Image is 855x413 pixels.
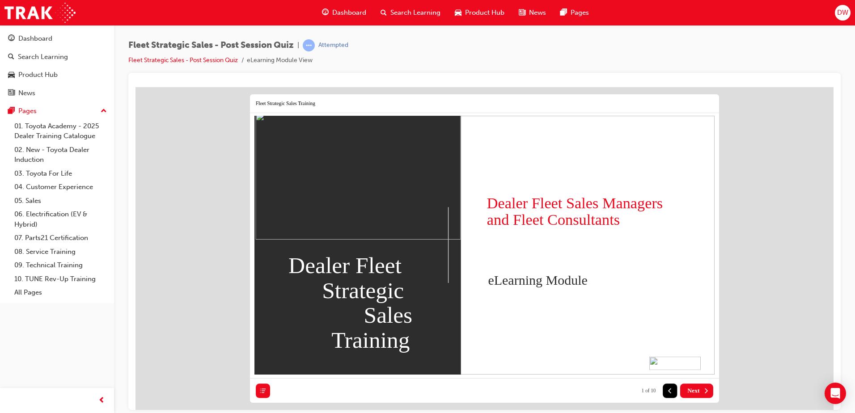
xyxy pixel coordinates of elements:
span: News [529,8,546,18]
div: Open Intercom Messenger [825,383,846,404]
span: car-icon [455,7,461,18]
div: Fleet Strategic Sales Training [120,13,180,20]
a: 02. New - Toyota Dealer Induction [11,143,110,167]
span: Fleet Strategic Sales - Post Session Quiz [128,40,294,51]
button: Pages [4,103,110,119]
a: News [4,85,110,101]
span: news-icon [519,7,525,18]
span: pages-icon [560,7,567,18]
a: 08. Service Training [11,245,110,259]
div: 1 of 10 [506,301,521,307]
a: 04. Customer Experience [11,180,110,194]
a: 09. Technical Training [11,258,110,272]
span: | [297,40,299,51]
span: Sales [228,211,277,244]
div: Attempted [318,41,348,50]
img: Trak [4,3,76,23]
span: Next [552,300,564,307]
a: Product Hub [4,67,110,83]
div: Dashboard [18,34,52,44]
span: Strategic [186,187,268,219]
div: Search Learning [18,52,68,62]
a: Dashboard [4,30,110,47]
a: 10. TUNE Rev-Up Training [11,272,110,286]
span: eLearning Module [352,184,452,203]
span: Pages [571,8,589,18]
a: search-iconSearch Learning [373,4,448,22]
a: pages-iconPages [553,4,596,22]
span: Training [196,236,274,269]
a: 03. Toyota For Life [11,167,110,181]
li: eLearning Module View [247,55,313,66]
a: 07. Parts21 Certification [11,231,110,245]
span: car-icon [8,71,15,79]
a: All Pages [11,286,110,299]
a: Fleet Strategic Sales - Post Session Quiz [128,56,238,64]
a: 01. Toyota Academy - 2025 Dealer Training Catalogue [11,119,110,143]
button: DW [835,5,851,21]
div: News [18,88,35,98]
a: guage-iconDashboard [315,4,373,22]
span: guage-icon [8,35,15,43]
span: Product Hub [465,8,504,18]
button: DashboardSearch LearningProduct HubNews [4,29,110,103]
span: prev-icon [98,395,105,406]
span: learningRecordVerb_ATTEMPT-icon [303,39,315,51]
div: Product Hub [18,70,58,80]
span: Dealer Fleet Sales Managers [351,105,527,126]
a: Search Learning [4,49,110,65]
div: Pages [18,106,37,116]
a: 06. Electrification (EV & Hybrid) [11,207,110,231]
span: search-icon [381,7,387,18]
span: up-icon [101,105,107,117]
a: car-iconProduct Hub [448,4,512,22]
span: guage-icon [322,7,329,18]
a: news-iconNews [512,4,553,22]
span: news-icon [8,89,15,97]
span: pages-icon [8,107,15,115]
span: Search Learning [390,8,440,18]
a: 05. Sales [11,194,110,208]
span: search-icon [8,53,14,61]
span: Dealer Fleet [153,162,266,194]
span: and Fleet Consultants [351,121,484,143]
span: Dashboard [332,8,366,18]
span: DW [837,8,848,18]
